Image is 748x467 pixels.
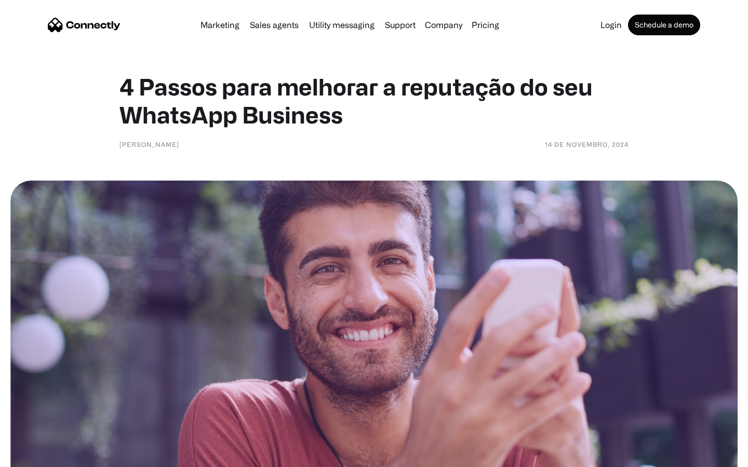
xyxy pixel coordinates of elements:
[468,21,503,29] a: Pricing
[119,139,179,149] div: [PERSON_NAME]
[596,21,626,29] a: Login
[10,449,62,463] aside: Language selected: English
[425,18,462,32] div: Company
[305,21,379,29] a: Utility messaging
[21,449,62,463] ul: Language list
[381,21,420,29] a: Support
[196,21,244,29] a: Marketing
[545,139,629,149] div: 14 de novembro, 2024
[246,21,303,29] a: Sales agents
[119,73,629,129] h1: 4 Passos para melhorar a reputação do seu WhatsApp Business
[628,15,700,35] a: Schedule a demo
